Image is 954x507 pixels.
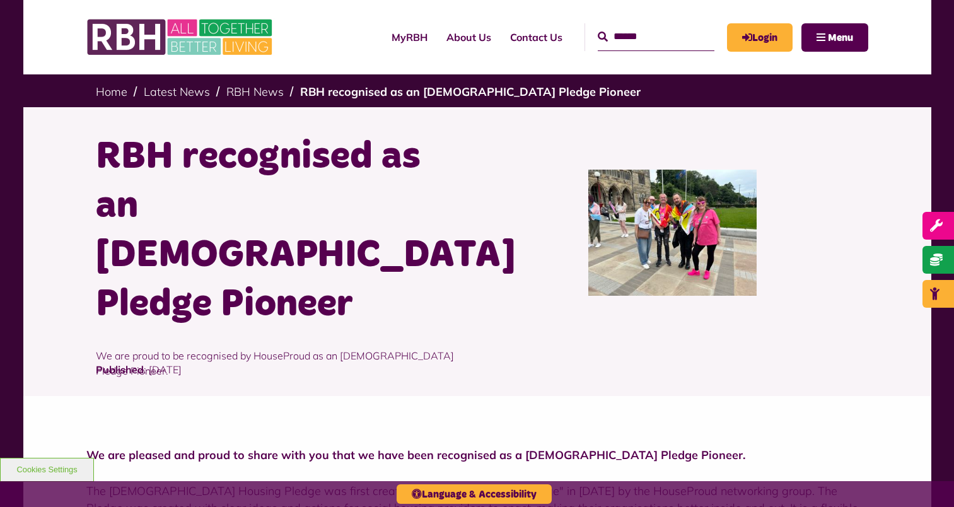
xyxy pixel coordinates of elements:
p: We are proud to be recognised by HouseProud as an [DEMOGRAPHIC_DATA] Pledge Pioneer. [96,329,468,397]
a: Latest News [144,84,210,99]
a: About Us [437,20,501,54]
a: MyRBH [727,23,793,52]
button: Language & Accessibility [397,484,552,504]
img: RBH [86,13,276,62]
a: RBH recognised as an [DEMOGRAPHIC_DATA] Pledge Pioneer [300,84,641,99]
strong: We are pleased and proud to share with you that we have been recognised as a [DEMOGRAPHIC_DATA] P... [86,448,745,462]
a: RBH News [226,84,284,99]
a: MyRBH [382,20,437,54]
iframe: Netcall Web Assistant for live chat [897,450,954,507]
img: RBH customers and colleagues at the Rochdale Pride event outside the town hall [588,170,757,296]
p: : [DATE] [96,362,859,396]
span: Menu [828,33,853,43]
button: Navigation [801,23,868,52]
strong: Published [96,363,144,376]
a: Home [96,84,127,99]
h1: RBH recognised as an [DEMOGRAPHIC_DATA] Pledge Pioneer [96,132,468,329]
a: Contact Us [501,20,572,54]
